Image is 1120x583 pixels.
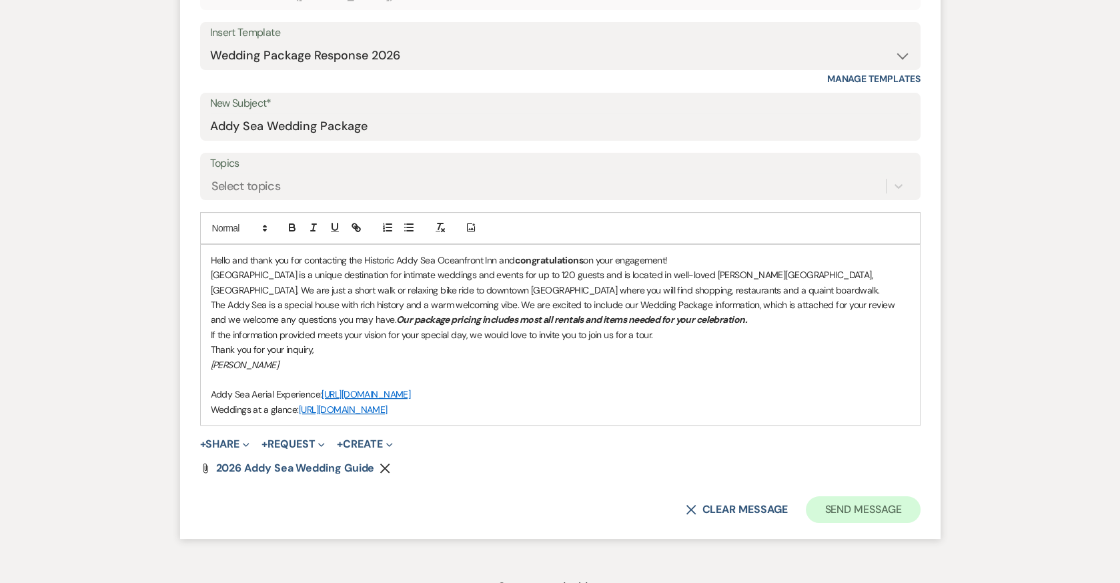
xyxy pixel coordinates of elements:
[200,439,250,450] button: Share
[515,254,584,266] strong: congratulations
[211,342,910,357] p: Thank you for your inquiry,
[211,404,299,416] span: Weddings at a glance:
[210,94,911,113] label: New Subject*
[261,439,325,450] button: Request
[211,267,910,298] p: [GEOGRAPHIC_DATA] is a unique destination for intimate weddings and events for up to 120 guests a...
[210,23,911,43] div: Insert Template
[211,253,910,267] p: Hello and thank you for contacting the Historic Addy Sea Oceanfront Inn and on your engagement!
[211,388,322,400] span: Addy Sea Aerial Experience:
[211,177,281,195] div: Select topics
[210,154,911,173] label: Topics
[211,359,279,371] em: [PERSON_NAME]
[396,314,747,326] em: Our package pricing includes most all rentals and items needed for your celebration.
[216,463,375,474] a: 2026 Addy Sea Wedding Guide
[211,298,910,328] p: The Addy Sea is a special house with rich history and a warm welcoming vibe. We are excited to in...
[322,388,410,400] a: [URL][DOMAIN_NAME]
[827,73,921,85] a: Manage Templates
[211,328,910,342] p: If the information provided meets your vision for your special day, we would love to invite you t...
[299,404,388,416] a: [URL][DOMAIN_NAME]
[337,439,392,450] button: Create
[200,439,206,450] span: +
[261,439,267,450] span: +
[686,504,787,515] button: Clear message
[216,461,375,475] span: 2026 Addy Sea Wedding Guide
[337,439,343,450] span: +
[806,496,920,523] button: Send Message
